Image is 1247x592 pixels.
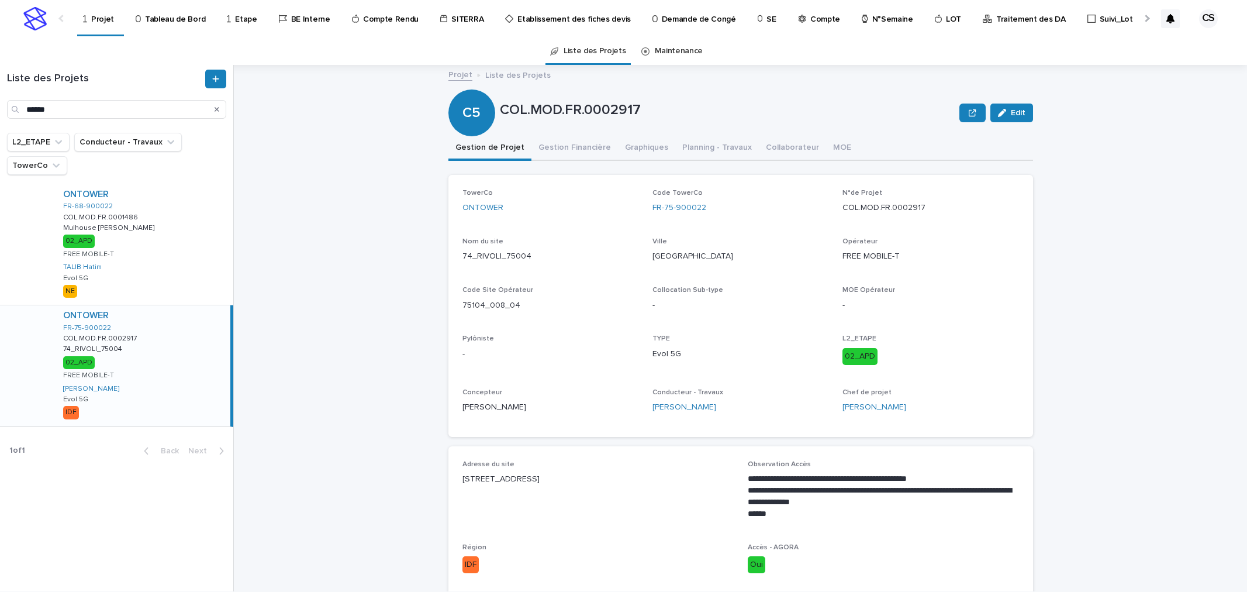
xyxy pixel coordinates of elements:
[842,401,906,414] a: [PERSON_NAME]
[74,133,182,152] button: Conducteur - Travaux
[655,37,703,65] a: Maintenance
[7,100,226,119] input: Search
[842,202,1018,214] p: COL.MOD.FR.0002917
[462,287,533,294] span: Code Site Opérateur
[63,222,157,232] p: Mulhouse [PERSON_NAME]
[462,300,638,312] p: 75104_008_04
[675,136,759,161] button: Planning - Travaux
[652,250,828,263] p: [GEOGRAPHIC_DATA]
[462,250,638,263] p: 74_RIVOLI_75004
[462,348,638,360] p: -
[63,406,79,419] div: IDF
[652,335,670,342] span: TYPE
[842,389,892,396] span: Chef de projet
[500,102,955,119] p: COL.MOD.FR.0002917
[652,190,703,197] span: Code TowerCo
[462,335,494,342] span: Pylôniste
[842,348,878,365] div: 02_APD
[63,385,119,393] a: [PERSON_NAME]
[842,250,1018,263] p: FREE MOBILE-T
[485,68,551,81] p: Liste des Projets
[652,348,828,360] p: Evol 5G
[748,544,799,551] span: Accès - AGORA
[462,556,479,573] div: IDF
[134,446,184,456] button: Back
[63,371,114,380] p: FREE MOBILE-T
[63,310,109,321] a: ONTOWER
[531,136,618,161] button: Gestion Financière
[63,250,114,259] p: FREE MOBILE-T
[652,401,716,414] a: [PERSON_NAME]
[652,287,723,294] span: Collocation Sub-type
[63,263,102,271] a: TALIB Hatim
[462,389,502,396] span: Concepteur
[1199,9,1218,28] div: CS
[652,238,667,245] span: Ville
[826,136,858,161] button: MOE
[1011,109,1025,117] span: Edit
[462,202,503,214] a: ONTOWER
[462,190,493,197] span: TowerCo
[462,461,514,468] span: Adresse du site
[63,274,88,283] p: Evol 5G
[462,401,638,414] p: [PERSON_NAME]
[448,136,531,161] button: Gestion de Projet
[154,447,179,455] span: Back
[748,461,811,468] span: Observation Accès
[7,156,67,175] button: TowerCo
[748,556,765,573] div: Oui
[23,7,47,30] img: stacker-logo-s-only.png
[63,332,139,343] p: COL.MOD.FR.0002917
[652,202,706,214] a: FR-75-900022
[564,37,626,65] a: Liste des Projets
[184,446,233,456] button: Next
[7,133,70,152] button: L2_ETAPE
[618,136,675,161] button: Graphiques
[448,67,472,81] a: Projet
[63,235,95,247] div: 02_APD
[7,73,203,85] h1: Liste des Projets
[63,356,95,369] div: 02_APD
[63,211,140,222] p: COL.MOD.FR.0001486
[63,285,77,298] div: NE
[63,189,109,200] a: ONTOWER
[842,300,1018,312] p: -
[990,104,1033,122] button: Edit
[63,324,111,332] a: FR-75-900022
[652,389,723,396] span: Conducteur - Travaux
[462,238,503,245] span: Nom du site
[759,136,826,161] button: Collaborateur
[63,395,88,404] p: Evol 5G
[842,238,878,245] span: Opérateur
[462,544,486,551] span: Région
[448,57,495,121] div: C5
[462,473,734,486] p: [STREET_ADDRESS]
[652,300,828,312] p: -
[63,343,125,353] p: 74_RIVOLI_75004
[842,287,895,294] span: MOE Opérateur
[63,202,113,211] a: FR-68-900022
[842,190,882,197] span: N°de Projet
[842,335,876,342] span: L2_ETAPE
[188,447,214,455] span: Next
